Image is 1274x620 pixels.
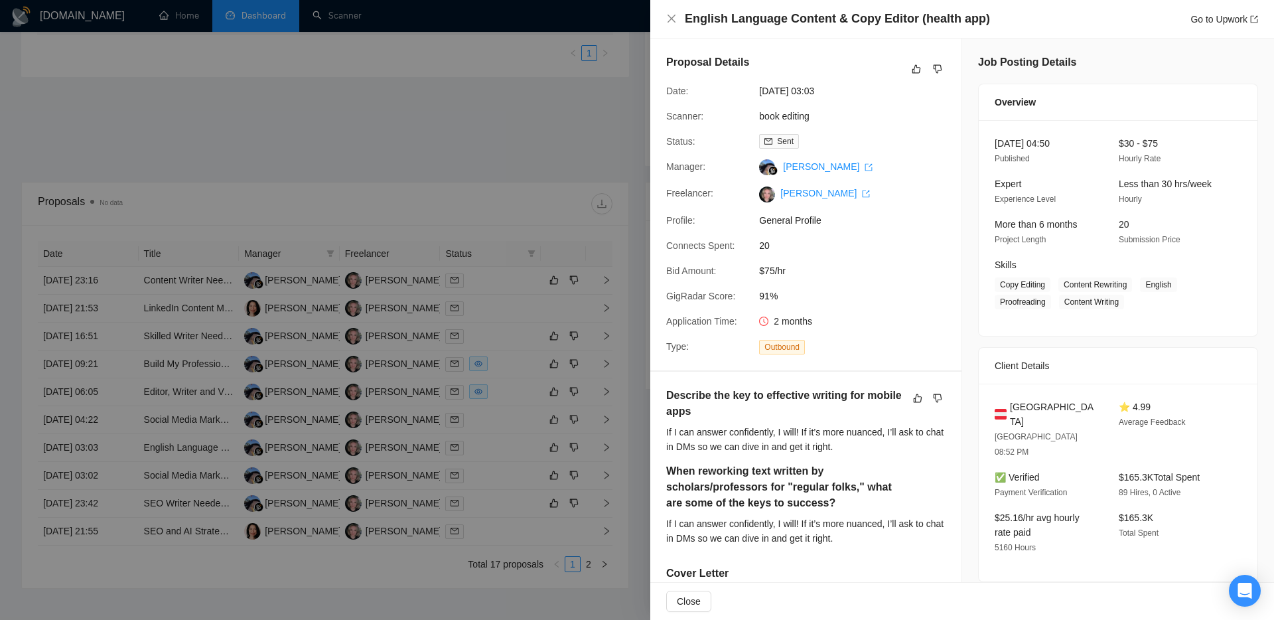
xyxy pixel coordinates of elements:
span: $25.16/hr avg hourly rate paid [995,512,1080,538]
span: Overview [995,95,1036,110]
span: close [666,13,677,24]
span: Outbound [759,340,805,354]
span: GigRadar Score: [666,291,735,301]
span: 91% [759,289,958,303]
span: Profile: [666,215,695,226]
span: export [862,190,870,198]
div: Open Intercom Messenger [1229,575,1261,607]
button: Close [666,591,711,612]
span: Bid Amount: [666,266,717,276]
span: 89 Hires, 0 Active [1119,488,1180,497]
button: Close [666,13,677,25]
span: Status: [666,136,695,147]
button: like [910,390,926,406]
span: More than 6 months [995,219,1078,230]
span: clock-circle [759,317,768,326]
span: $165.3K Total Spent [1119,472,1200,483]
span: General Profile [759,213,958,228]
span: Scanner: [666,111,703,121]
span: Hourly Rate [1119,154,1161,163]
span: Freelancer: [666,188,713,198]
span: [GEOGRAPHIC_DATA] 08:52 PM [995,432,1078,457]
a: [PERSON_NAME] export [783,161,873,172]
span: 2 months [774,316,812,327]
button: dislike [930,390,946,406]
span: Content Rewriting [1058,277,1132,292]
img: 🇦🇹 [995,407,1007,422]
span: $75/hr [759,264,958,278]
span: Hourly [1119,194,1142,204]
a: Go to Upworkexport [1190,14,1258,25]
span: 20 [759,238,958,253]
span: ⭐ 4.99 [1119,402,1151,412]
div: Client Details [995,348,1241,384]
h5: When reworking text written by scholars/professors for "regular folks," what are some of the keys... [666,463,904,511]
span: English [1140,277,1176,292]
span: dislike [933,393,942,404]
span: ✅ Verified [995,472,1040,483]
span: Application Time: [666,316,737,327]
span: [DATE] 04:50 [995,138,1050,149]
span: [DATE] 03:03 [759,84,958,98]
div: If I can answer confidently, I will! If it’s more nuanced, I’ll ask to chat in DMs so we can dive... [666,425,946,454]
a: [PERSON_NAME] export [780,188,870,198]
img: gigradar-bm.png [768,166,778,175]
span: export [865,163,873,171]
span: $30 - $75 [1119,138,1158,149]
span: Date: [666,86,688,96]
span: Experience Level [995,194,1056,204]
span: Content Writing [1059,295,1124,309]
span: Close [677,594,701,609]
h5: Cover Letter [666,566,729,581]
span: Average Feedback [1119,418,1186,427]
button: like [908,61,924,77]
span: Published [995,154,1030,163]
h4: English Language Content & Copy Editor (health app) [685,11,990,27]
div: If I can answer confidently, I will! If it’s more nuanced, I’ll ask to chat in DMs so we can dive... [666,516,946,546]
img: c1tKGTSGmpVqTrUI9oZdjUSP4tZ-xksWB6Cspy1V1gFvpCVyWfmZPb48iagdmaAyxn [759,187,775,202]
span: Expert [995,179,1021,189]
span: export [1250,15,1258,23]
span: Skills [995,260,1017,270]
span: Total Spent [1119,528,1159,538]
span: Less than 30 hrs/week [1119,179,1212,189]
span: [GEOGRAPHIC_DATA] [1010,400,1097,429]
span: Project Length [995,235,1046,244]
span: dislike [933,64,942,74]
span: $165.3K [1119,512,1153,523]
span: Sent [777,137,794,146]
span: mail [764,137,772,145]
span: Connects Spent: [666,240,735,251]
button: dislike [930,61,946,77]
span: Manager: [666,161,705,172]
span: like [913,393,922,404]
span: Copy Editing [995,277,1050,292]
span: like [912,64,921,74]
span: Submission Price [1119,235,1180,244]
span: 20 [1119,219,1129,230]
h5: Describe the key to effective writing for mobile apps [666,388,904,420]
span: Proofreading [995,295,1051,309]
span: Type: [666,341,689,352]
h5: Proposal Details [666,54,749,70]
h5: Job Posting Details [978,54,1076,70]
a: book editing [759,111,810,121]
span: Payment Verification [995,488,1067,497]
span: 5160 Hours [995,543,1036,552]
